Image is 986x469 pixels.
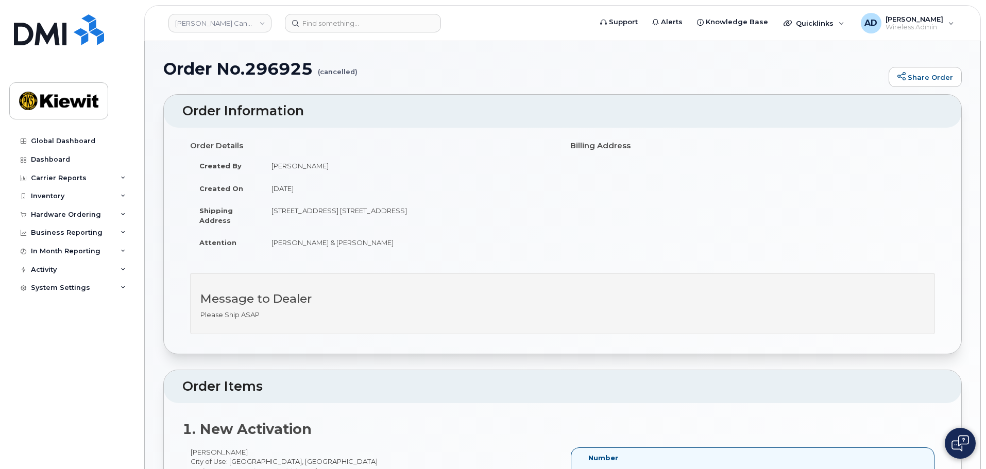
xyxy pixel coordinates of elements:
[190,142,555,150] h4: Order Details
[199,238,236,247] strong: Attention
[182,104,943,118] h2: Order Information
[318,60,358,76] small: (cancelled)
[262,199,555,231] td: [STREET_ADDRESS] [STREET_ADDRESS]
[262,177,555,200] td: [DATE]
[262,231,555,254] td: [PERSON_NAME] & [PERSON_NAME]
[163,60,883,78] h1: Order No.296925
[951,435,969,451] img: Open chat
[200,310,925,320] p: Please Ship ASAP
[588,453,618,463] label: Number
[199,206,233,224] strong: Shipping Address
[182,421,312,438] strong: 1. New Activation
[199,162,242,170] strong: Created By
[200,292,925,305] h3: Message to Dealer
[889,67,962,88] a: Share Order
[570,142,935,150] h4: Billing Address
[262,154,555,177] td: [PERSON_NAME]
[199,184,243,193] strong: Created On
[182,379,943,394] h2: Order Items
